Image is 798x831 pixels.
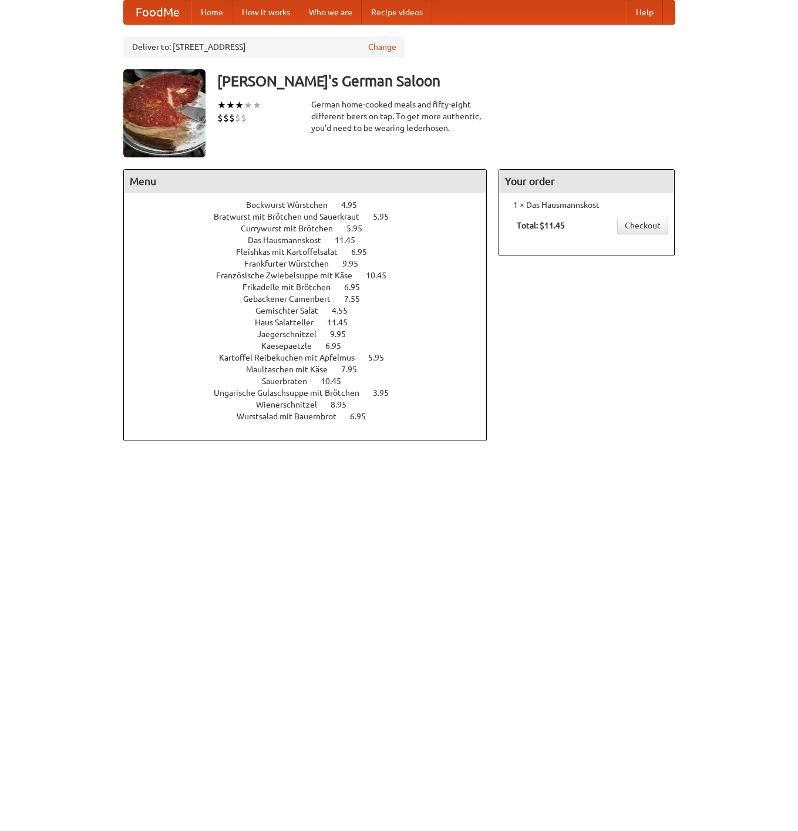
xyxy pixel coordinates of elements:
span: Kaesepaetzle [261,341,324,351]
span: Bratwurst mit Brötchen und Sauerkraut [214,212,371,221]
li: $ [223,112,229,125]
a: Fleishkas mit Kartoffelsalat 6.95 [236,247,389,257]
li: ★ [217,99,226,112]
span: Frankfurter Würstchen [244,259,341,268]
a: Currywurst mit Brötchen 5.95 [241,224,384,233]
span: 6.95 [325,341,353,351]
div: German home-cooked meals and fifty-eight different beers on tap. To get more authentic, you'd nee... [311,99,487,134]
span: 4.95 [341,200,369,210]
span: 10.45 [321,376,353,386]
a: Who we are [299,1,362,24]
span: 6.95 [351,247,379,257]
span: Französische Zwiebelsuppe mit Käse [216,271,364,280]
span: Gebackener Camenbert [243,294,342,304]
span: 6.95 [344,282,372,292]
a: Checkout [617,217,668,234]
span: Kartoffel Reibekuchen mit Apfelmus [219,353,366,362]
span: Ungarische Gulaschsuppe mit Brötchen [214,388,371,398]
a: Wienerschnitzel 8.95 [256,400,368,409]
a: Frikadelle mit Brötchen 6.95 [243,282,382,292]
a: Ungarische Gulaschsuppe mit Brötchen 3.95 [214,388,410,398]
a: Gemischter Salat 4.55 [255,306,369,315]
a: Change [368,41,396,53]
span: Frikadelle mit Brötchen [243,282,342,292]
span: Haus Salatteller [255,318,325,327]
span: 9.95 [342,259,370,268]
span: Wurstsalad mit Bauernbrot [237,412,348,421]
li: ★ [235,99,244,112]
div: Deliver to: [STREET_ADDRESS] [123,36,405,58]
span: 5.95 [368,353,396,362]
span: Maultaschen mit Käse [246,365,339,374]
span: 7.55 [344,294,372,304]
a: Bratwurst mit Brötchen und Sauerkraut 5.95 [214,212,410,221]
a: Bockwurst Würstchen 4.95 [246,200,379,210]
span: 5.95 [346,224,374,233]
img: angular.jpg [123,69,206,157]
span: Das Hausmannskost [248,235,333,245]
h4: Your order [499,170,674,193]
a: Das Hausmannskost 11.45 [248,235,377,245]
a: Kartoffel Reibekuchen mit Apfelmus 5.95 [219,353,406,362]
li: ★ [244,99,252,112]
a: Home [191,1,233,24]
span: 9.95 [330,329,358,339]
span: Gemischter Salat [255,306,330,315]
span: 3.95 [373,388,400,398]
span: Wienerschnitzel [256,400,329,409]
a: Französische Zwiebelsuppe mit Käse 10.45 [216,271,408,280]
b: Total: $11.45 [517,221,565,230]
a: Jaegerschnitzel 9.95 [257,329,368,339]
span: 7.95 [341,365,369,374]
span: Bockwurst Würstchen [246,200,339,210]
span: 10.45 [366,271,398,280]
li: ★ [226,99,235,112]
a: Recipe videos [362,1,432,24]
a: FoodMe [124,1,191,24]
span: Currywurst mit Brötchen [241,224,345,233]
span: Fleishkas mit Kartoffelsalat [236,247,349,257]
a: Haus Salatteller 11.45 [255,318,369,327]
h3: [PERSON_NAME]'s German Saloon [217,69,675,93]
a: Maultaschen mit Käse 7.95 [246,365,379,374]
a: Frankfurter Würstchen 9.95 [244,259,380,268]
li: ★ [252,99,261,112]
span: Jaegerschnitzel [257,329,328,339]
li: 1 × Das Hausmannskost [505,199,668,211]
a: Kaesepaetzle 6.95 [261,341,363,351]
li: $ [235,112,241,125]
a: Sauerbraten 10.45 [262,376,363,386]
span: 6.95 [350,412,378,421]
span: Sauerbraten [262,376,319,386]
a: Wurstsalad mit Bauernbrot 6.95 [237,412,388,421]
span: 5.95 [373,212,400,221]
span: 11.45 [335,235,367,245]
a: How it works [233,1,299,24]
h4: Menu [124,170,487,193]
a: Help [627,1,663,24]
a: Gebackener Camenbert 7.55 [243,294,382,304]
span: 8.95 [331,400,358,409]
li: $ [229,112,235,125]
span: 4.55 [332,306,359,315]
li: $ [241,112,247,125]
span: 11.45 [327,318,359,327]
li: $ [217,112,223,125]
